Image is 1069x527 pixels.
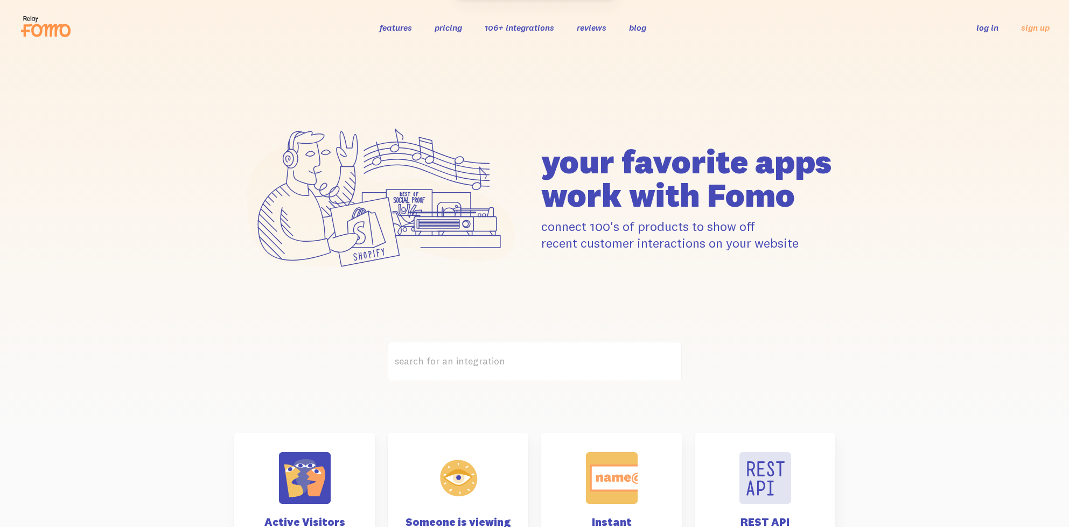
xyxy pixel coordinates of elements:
[380,22,412,33] a: features
[1021,22,1050,33] a: sign up
[485,22,554,33] a: 106+ integrations
[388,342,682,381] label: search for an integration
[629,22,646,33] a: blog
[435,22,462,33] a: pricing
[541,218,835,251] p: connect 100's of products to show off recent customer interactions on your website
[976,22,998,33] a: log in
[577,22,606,33] a: reviews
[541,145,835,212] h1: your favorite apps work with Fomo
